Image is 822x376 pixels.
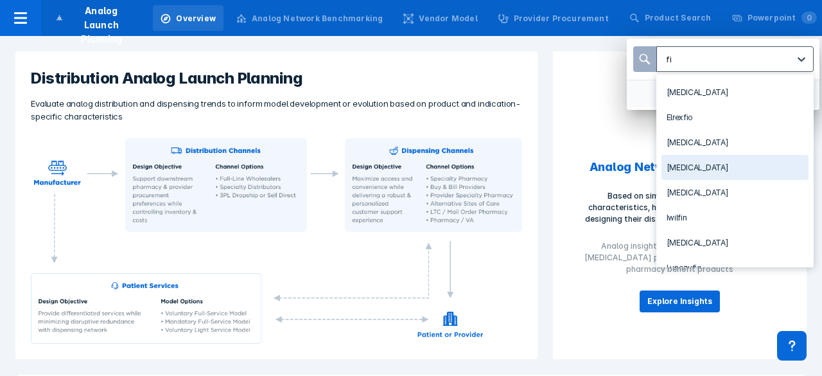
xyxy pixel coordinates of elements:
[661,255,809,280] div: Lynozyfic
[661,180,809,205] div: [MEDICAL_DATA]
[661,155,809,180] div: [MEDICAL_DATA]
[627,80,819,107] a: Browse All Products
[661,205,809,230] div: Iwilfin
[661,130,809,155] div: [MEDICAL_DATA]
[661,80,809,105] div: [MEDICAL_DATA]
[661,230,809,255] div: [MEDICAL_DATA]
[777,331,807,361] div: Contact Support
[661,105,809,130] div: Elrexfio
